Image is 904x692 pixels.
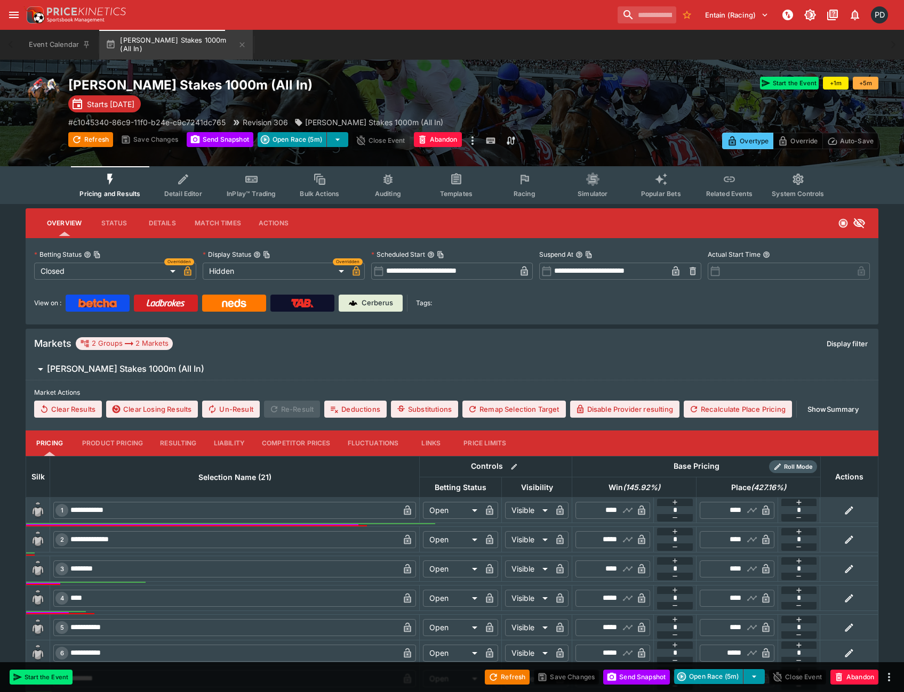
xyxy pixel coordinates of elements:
[763,251,770,258] button: Actual Start Time
[719,481,798,494] span: Place(427.16%)
[187,132,253,147] button: Send Snapshot
[423,560,481,577] div: Open
[585,251,593,258] button: Copy To Clipboard
[202,401,259,418] button: Un-Result
[420,456,572,477] th: Controls
[772,190,824,198] span: System Controls
[263,251,270,258] button: Copy To Clipboard
[68,132,113,147] button: Refresh
[26,430,74,456] button: Pricing
[840,135,874,146] p: Auto-Save
[722,133,878,149] div: Start From
[58,649,66,657] span: 6
[186,210,250,236] button: Match Times
[455,430,515,456] button: Price Limits
[706,190,753,198] span: Related Events
[674,669,743,684] button: Open Race (5m)
[38,210,90,236] button: Overview
[505,502,551,519] div: Visible
[294,117,443,128] div: Moir Stakes 1000m (All In)
[751,481,786,494] em: ( 427.16 %)
[780,462,817,471] span: Roll Mode
[423,502,481,519] div: Open
[790,135,818,146] p: Override
[760,77,819,89] button: Start the Event
[34,401,102,418] button: Clear Results
[90,210,138,236] button: Status
[466,132,479,149] button: more
[243,117,288,128] p: Revision 306
[769,460,817,473] div: Show/hide Price Roll mode configuration.
[327,132,348,147] button: select merge strategy
[505,531,551,548] div: Visible
[575,251,583,258] button: Suspend AtCopy To Clipboard
[801,5,820,25] button: Toggle light/dark mode
[414,134,462,144] span: Mark an event as closed and abandoned.
[58,595,66,602] span: 4
[699,6,775,23] button: Select Tenant
[80,337,169,350] div: 2 Groups 2 Markets
[669,460,724,473] div: Base Pricing
[505,560,551,577] div: Visible
[264,401,320,418] span: Re-Result
[423,531,481,548] div: Open
[84,251,91,258] button: Betting StatusCopy To Clipboard
[778,5,797,25] button: NOT Connected to PK
[151,430,205,456] button: Resulting
[227,190,276,198] span: InPlay™ Trading
[603,670,670,685] button: Send Snapshot
[74,430,151,456] button: Product Pricing
[93,251,101,258] button: Copy To Clipboard
[509,481,565,494] span: Visibility
[253,430,339,456] button: Competitor Prices
[29,502,46,519] img: blank-silk.png
[167,258,191,265] span: Overridden
[258,132,348,147] div: split button
[678,6,695,23] button: No Bookmarks
[99,30,253,60] button: [PERSON_NAME] Stakes 1000m (All In)
[59,507,66,514] span: 1
[68,117,226,128] p: Copy To Clipboard
[71,166,833,204] div: Event type filters
[623,481,660,494] em: ( 145.92 %)
[4,5,23,25] button: open drawer
[801,401,865,418] button: ShowSummary
[205,430,253,456] button: Liability
[820,335,874,352] button: Display filter
[391,401,458,418] button: Substitutions
[539,250,573,259] p: Suspend At
[868,3,891,27] button: Paul Dicioccio
[830,670,878,685] button: Abandon
[440,190,473,198] span: Templates
[427,251,435,258] button: Scheduled StartCopy To Clipboard
[822,133,878,149] button: Auto-Save
[416,295,432,312] label: Tags:
[722,133,773,149] button: Overtype
[883,671,895,683] button: more
[674,669,765,684] div: split button
[258,132,327,147] button: Open Race (5m)
[743,669,765,684] button: select merge strategy
[578,190,607,198] span: Simulator
[830,671,878,681] span: Mark an event as closed and abandoned.
[291,299,314,307] img: TabNZ
[570,401,679,418] button: Disable Provider resulting
[47,18,105,22] img: Sportsbook Management
[23,4,45,26] img: PriceKinetics Logo
[138,210,186,236] button: Details
[58,536,66,543] span: 2
[423,481,498,494] span: Betting Status
[300,190,339,198] span: Bulk Actions
[618,6,676,23] input: search
[505,645,551,662] div: Visible
[375,190,401,198] span: Auditing
[164,190,202,198] span: Detail Editor
[305,117,443,128] p: [PERSON_NAME] Stakes 1000m (All In)
[423,645,481,662] div: Open
[79,190,140,198] span: Pricing and Results
[87,99,134,110] p: Starts [DATE]
[26,456,50,497] th: Silk
[349,299,357,307] img: Cerberus
[78,299,117,307] img: Betcha
[187,471,283,484] span: Selection Name (21)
